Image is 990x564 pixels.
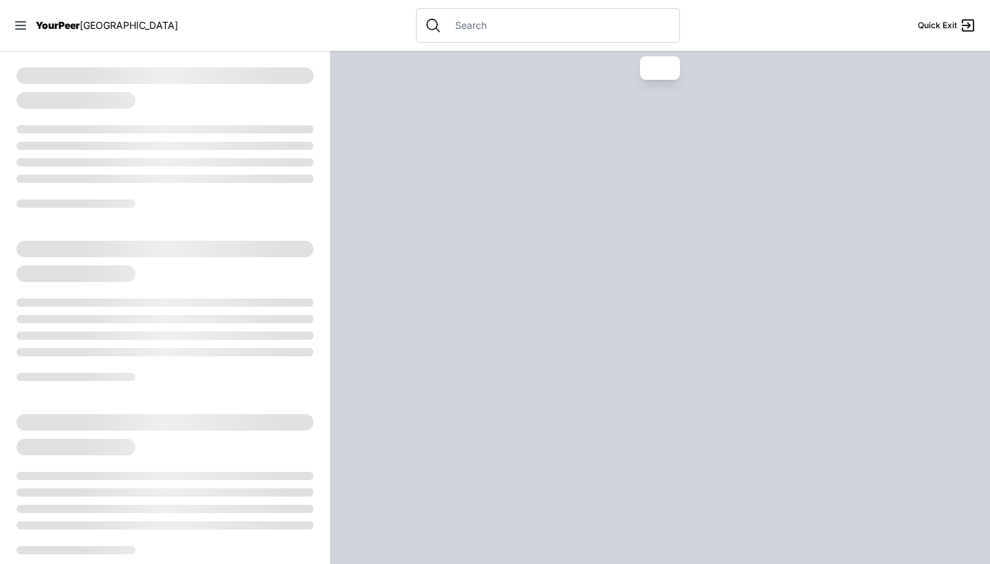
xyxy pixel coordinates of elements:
[36,19,80,31] span: YourPeer
[447,19,671,32] input: Search
[918,17,976,34] a: Quick Exit
[918,20,957,31] span: Quick Exit
[80,19,178,31] span: [GEOGRAPHIC_DATA]
[36,21,178,30] a: YourPeer[GEOGRAPHIC_DATA]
